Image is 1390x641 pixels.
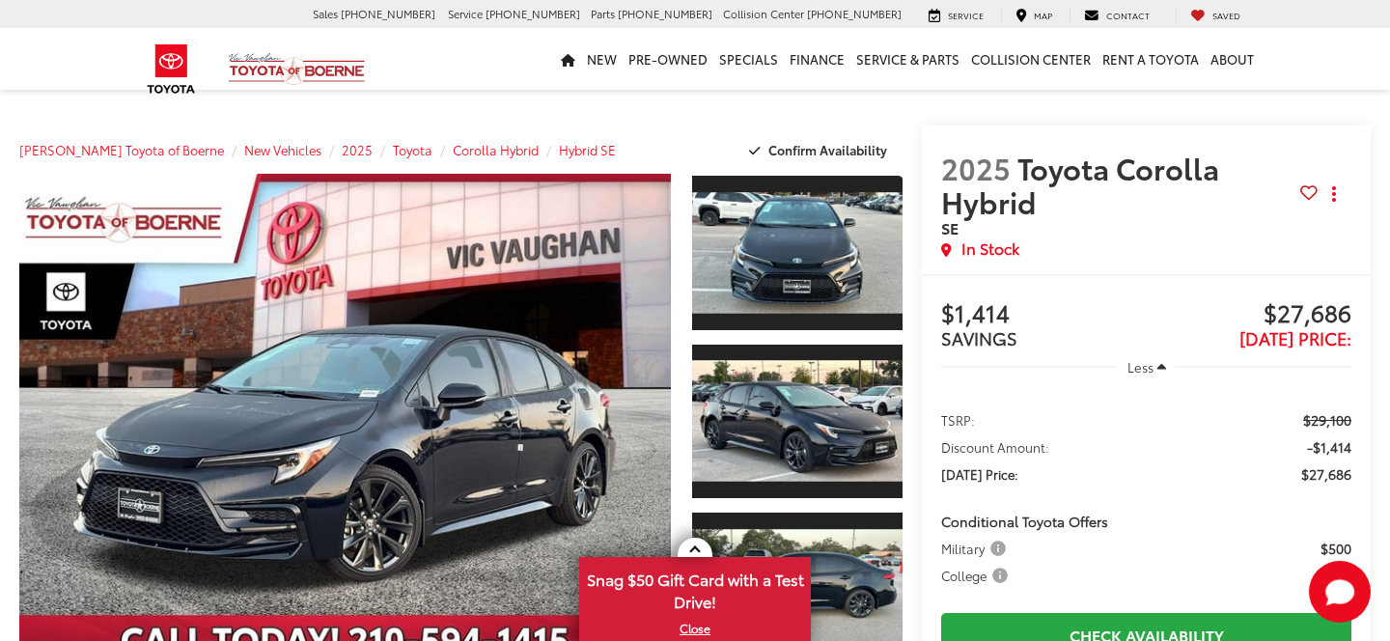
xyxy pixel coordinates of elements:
[591,6,615,21] span: Parts
[244,141,321,158] a: New Vehicles
[228,52,366,86] img: Vic Vaughan Toyota of Boerne
[341,6,435,21] span: [PHONE_NUMBER]
[941,300,1146,329] span: $1,414
[690,192,905,314] img: 2025 Toyota Corolla Hybrid Hybrid SE
[1001,8,1067,23] a: Map
[723,6,804,21] span: Collision Center
[581,28,623,90] a: New
[692,174,903,332] a: Expand Photo 1
[1118,349,1176,384] button: Less
[486,6,580,21] span: [PHONE_NUMBER]
[784,28,850,90] a: Finance
[690,361,905,483] img: 2025 Toyota Corolla Hybrid Hybrid SE
[559,141,616,158] a: Hybrid SE
[1106,9,1150,21] span: Contact
[738,133,903,167] button: Confirm Availability
[555,28,581,90] a: Home
[1176,8,1255,23] a: My Saved Vehicles
[313,6,338,21] span: Sales
[941,566,1015,585] button: College
[914,8,998,23] a: Service
[768,141,887,158] span: Confirm Availability
[1320,539,1351,558] span: $500
[1303,410,1351,430] span: $29,100
[1307,437,1351,457] span: -$1,414
[1097,28,1205,90] a: Rent a Toyota
[807,6,902,21] span: [PHONE_NUMBER]
[19,141,224,158] a: [PERSON_NAME] Toyota of Boerne
[1309,561,1371,623] svg: Start Chat
[941,325,1017,350] span: SAVINGS
[965,28,1097,90] a: Collision Center
[941,216,959,238] span: SE
[1212,9,1240,21] span: Saved
[941,539,1010,558] span: Military
[1070,8,1164,23] a: Contact
[1127,358,1154,376] span: Less
[713,28,784,90] a: Specials
[1147,300,1351,329] span: $27,686
[1034,9,1052,21] span: Map
[135,38,208,100] img: Toyota
[1309,561,1371,623] button: Toggle Chat Window
[941,464,1018,484] span: [DATE] Price:
[618,6,712,21] span: [PHONE_NUMBER]
[941,566,1012,585] span: College
[948,9,984,21] span: Service
[623,28,713,90] a: Pre-Owned
[941,410,975,430] span: TSRP:
[1239,325,1351,350] span: [DATE] Price:
[393,141,432,158] a: Toyota
[453,141,539,158] a: Corolla Hybrid
[1318,178,1351,211] button: Actions
[941,147,1219,222] span: Toyota Corolla Hybrid
[1301,464,1351,484] span: $27,686
[448,6,483,21] span: Service
[941,147,1011,188] span: 2025
[1205,28,1260,90] a: About
[961,237,1019,260] span: In Stock
[581,559,809,618] span: Snag $50 Gift Card with a Test Drive!
[1332,186,1336,202] span: dropdown dots
[850,28,965,90] a: Service & Parts: Opens in a new tab
[941,437,1049,457] span: Discount Amount:
[342,141,373,158] a: 2025
[941,539,1013,558] button: Military
[692,343,903,501] a: Expand Photo 2
[941,512,1108,531] span: Conditional Toyota Offers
